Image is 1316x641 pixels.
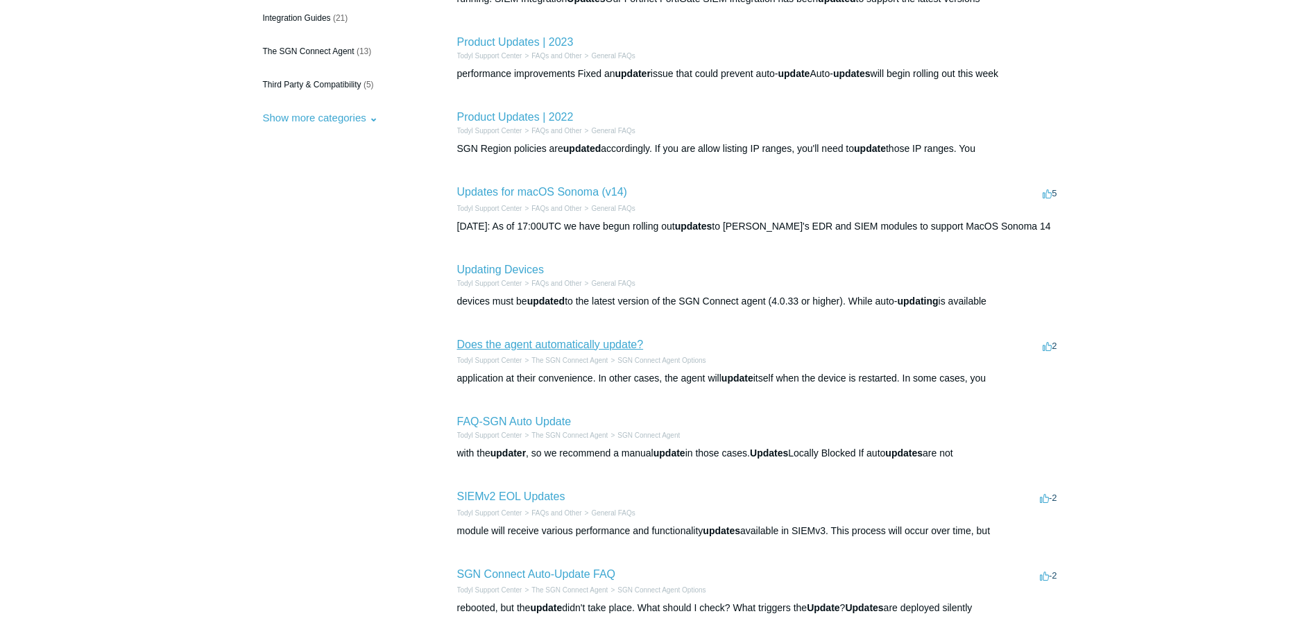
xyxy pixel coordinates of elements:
[457,186,627,198] a: Updates for macOS Sonoma (v14)
[531,586,608,594] a: The SGN Connect Agent
[522,430,608,441] li: The SGN Connect Agent
[457,339,644,350] a: Does the agent automatically update?
[457,371,1061,386] div: application at their convenience. In other cases, the agent will itself when the device is restar...
[457,51,522,61] li: Todyl Support Center
[522,278,581,289] li: FAQs and Other
[531,205,581,212] a: FAQs and Other
[522,355,608,366] li: The SGN Connect Agent
[653,447,685,459] em: update
[531,357,608,364] a: The SGN Connect Agent
[563,143,601,154] em: updated
[531,509,581,517] a: FAQs and Other
[703,525,740,536] em: updates
[457,264,544,275] a: Updating Devices
[457,585,522,595] li: Todyl Support Center
[522,126,581,136] li: FAQs and Other
[457,524,1061,538] div: module will receive various performance and functionality available in SIEMv3. This process will ...
[531,127,581,135] a: FAQs and Other
[582,203,635,214] li: General FAQs
[457,509,522,517] a: Todyl Support Center
[617,357,706,364] a: SGN Connect Agent Options
[457,280,522,287] a: Todyl Support Center
[750,447,788,459] em: Updates
[457,111,574,123] a: Product Updates | 2022
[256,71,417,98] a: Third Party & Compatibility (5)
[457,508,522,518] li: Todyl Support Center
[898,296,939,307] em: updating
[522,203,581,214] li: FAQs and Other
[617,431,680,439] a: SGN Connect Agent
[457,67,1061,81] div: performance improvements Fixed an issue that could prevent auto- Auto- will begin rolling out thi...
[256,38,417,65] a: The SGN Connect Agent (13)
[457,278,522,289] li: Todyl Support Center
[256,5,417,31] a: Integration Guides (21)
[530,602,562,613] em: update
[457,431,522,439] a: Todyl Support Center
[582,126,635,136] li: General FAQs
[256,105,385,130] button: Show more categories
[522,585,608,595] li: The SGN Connect Agent
[778,68,810,79] em: update
[457,568,616,580] a: SGN Connect Auto-Update FAQ
[608,430,680,441] li: SGN Connect Agent
[582,508,635,518] li: General FAQs
[522,51,581,61] li: FAQs and Other
[591,52,635,60] a: General FAQs
[807,602,839,613] em: Update
[1040,570,1057,581] span: -2
[457,355,522,366] li: Todyl Support Center
[845,602,883,613] em: Updates
[675,221,712,232] em: updates
[457,203,522,214] li: Todyl Support Center
[457,36,574,48] a: Product Updates | 2023
[263,13,331,23] span: Integration Guides
[854,143,886,154] em: update
[457,586,522,594] a: Todyl Support Center
[364,80,374,89] span: (5)
[591,280,635,287] a: General FAQs
[531,431,608,439] a: The SGN Connect Agent
[457,294,1061,309] div: devices must be to the latest version of the SGN Connect agent (4.0.33 or higher). While auto- is...
[457,127,522,135] a: Todyl Support Center
[582,278,635,289] li: General FAQs
[357,46,371,56] span: (13)
[591,509,635,517] a: General FAQs
[522,508,581,518] li: FAQs and Other
[457,357,522,364] a: Todyl Support Center
[1043,341,1057,351] span: 2
[457,52,522,60] a: Todyl Support Center
[457,601,1061,615] div: rebooted, but the didn't take place. What should I check? What triggers the ? are deployed silently
[457,142,1061,156] div: SGN Region policies are accordingly. If you are allow listing IP ranges, you'll need to those IP ...
[490,447,526,459] em: updater
[263,46,354,56] span: The SGN Connect Agent
[617,586,706,594] a: SGN Connect Agent Options
[591,205,635,212] a: General FAQs
[457,416,572,427] a: FAQ-SGN Auto Update
[457,219,1061,234] div: [DATE]: As of 17:00UTC we have begun rolling out to [PERSON_NAME]'s EDR and SIEM modules to suppo...
[608,585,706,595] li: SGN Connect Agent Options
[333,13,348,23] span: (21)
[582,51,635,61] li: General FAQs
[885,447,923,459] em: updates
[608,355,706,366] li: SGN Connect Agent Options
[263,80,361,89] span: Third Party & Compatibility
[615,68,651,79] em: updater
[457,446,1061,461] div: with the , so we recommend a manual in those cases. Locally Blocked If auto are not
[531,280,581,287] a: FAQs and Other
[591,127,635,135] a: General FAQs
[457,430,522,441] li: Todyl Support Center
[457,490,565,502] a: SIEMv2 EOL Updates
[1040,493,1057,503] span: -2
[1043,188,1057,198] span: 5
[527,296,565,307] em: updated
[457,126,522,136] li: Todyl Support Center
[833,68,871,79] em: updates
[531,52,581,60] a: FAQs and Other
[721,373,753,384] em: update
[457,205,522,212] a: Todyl Support Center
